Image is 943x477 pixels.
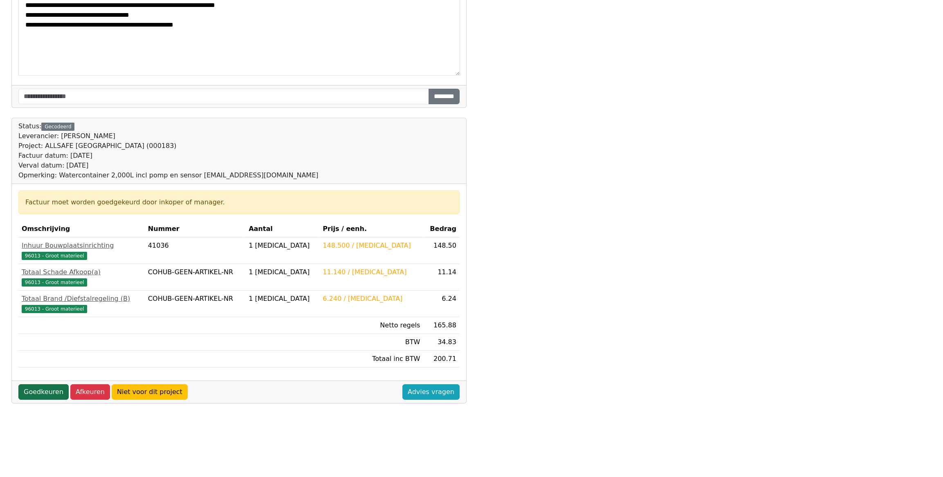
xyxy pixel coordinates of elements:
[245,221,319,237] th: Aantal
[18,131,319,141] div: Leverancier: [PERSON_NAME]
[18,161,319,170] div: Verval datum: [DATE]
[249,241,316,251] div: 1 [MEDICAL_DATA]
[18,151,319,161] div: Factuur datum: [DATE]
[22,278,87,287] span: 96013 - Groot materieel
[402,384,460,400] a: Advies vragen
[423,291,460,317] td: 6.24
[323,294,420,304] div: 6.240 / [MEDICAL_DATA]
[22,252,87,260] span: 96013 - Groot materieel
[22,267,141,277] div: Totaal Schade Afkoop(a)
[423,317,460,334] td: 165.88
[145,221,245,237] th: Nummer
[22,267,141,287] a: Totaal Schade Afkoop(a)96013 - Groot materieel
[249,267,316,277] div: 1 [MEDICAL_DATA]
[18,141,319,151] div: Project: ALLSAFE [GEOGRAPHIC_DATA] (000183)
[18,221,145,237] th: Omschrijving
[41,123,74,131] div: Gecodeerd
[18,170,319,180] div: Opmerking: Watercontainer 2,000L incl pomp en sensor [EMAIL_ADDRESS][DOMAIN_NAME]
[22,241,141,251] div: Inhuur Bouwplaatsinrichting
[145,291,245,317] td: COHUB-GEEN-ARTIKEL-NR
[319,221,423,237] th: Prijs / eenh.
[18,384,69,400] a: Goedkeuren
[22,294,141,314] a: Totaal Brand /Diefstalregeling (B)96013 - Groot materieel
[423,334,460,351] td: 34.83
[22,305,87,313] span: 96013 - Groot materieel
[319,351,423,367] td: Totaal inc BTW
[70,384,110,400] a: Afkeuren
[423,264,460,291] td: 11.14
[145,264,245,291] td: COHUB-GEEN-ARTIKEL-NR
[22,241,141,260] a: Inhuur Bouwplaatsinrichting96013 - Groot materieel
[18,121,319,180] div: Status:
[112,384,188,400] a: Niet voor dit project
[319,317,423,334] td: Netto regels
[22,294,141,304] div: Totaal Brand /Diefstalregeling (B)
[249,294,316,304] div: 1 [MEDICAL_DATA]
[323,241,420,251] div: 148.500 / [MEDICAL_DATA]
[323,267,420,277] div: 11.140 / [MEDICAL_DATA]
[423,237,460,264] td: 148.50
[423,351,460,367] td: 200.71
[319,334,423,351] td: BTW
[25,197,453,207] div: Factuur moet worden goedgekeurd door inkoper of manager.
[423,221,460,237] th: Bedrag
[145,237,245,264] td: 41036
